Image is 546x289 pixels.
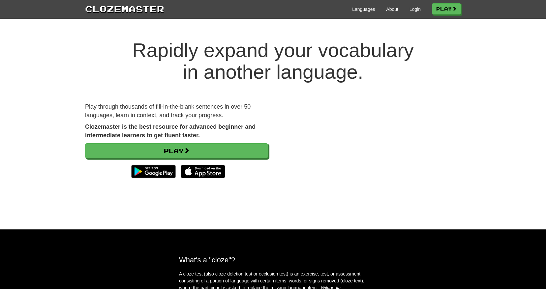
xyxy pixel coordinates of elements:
h2: What's a "cloze"? [179,256,367,264]
a: Clozemaster [85,3,164,15]
img: Get it on Google Play [128,162,179,181]
a: Login [409,6,421,13]
img: Download_on_the_App_Store_Badge_US-UK_135x40-25178aeef6eb6b83b96f5f2d004eda3bffbb37122de64afbaef7... [181,165,225,178]
a: Play [85,143,268,158]
a: Play [432,3,461,14]
strong: Clozemaster is the best resource for advanced beginner and intermediate learners to get fluent fa... [85,123,256,139]
p: Play through thousands of fill-in-the-blank sentences in over 50 languages, learn in context, and... [85,103,268,119]
a: Languages [352,6,375,13]
a: About [386,6,398,13]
